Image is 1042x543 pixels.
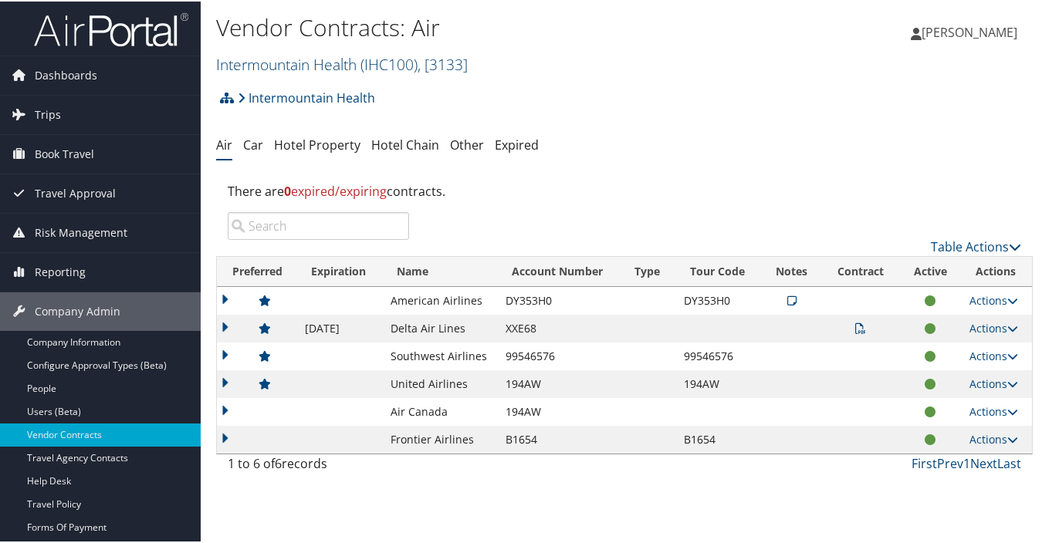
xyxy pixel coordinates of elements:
a: Intermountain Health [216,52,468,73]
th: Name: activate to sort column ascending [383,255,499,285]
a: Table Actions [931,237,1021,254]
a: [PERSON_NAME] [911,8,1033,54]
td: XXE68 [498,313,621,341]
span: Reporting [35,251,86,290]
span: expired/expiring [284,181,387,198]
th: Preferred: activate to sort column ascending [217,255,297,285]
a: Actions [969,430,1018,445]
th: Type: activate to sort column ascending [621,255,675,285]
td: Frontier Airlines [383,424,499,452]
span: Dashboards [35,55,97,93]
h1: Vendor Contracts: Air [216,10,760,42]
td: United Airlines [383,369,499,396]
th: Account Number: activate to sort column ascending [498,255,621,285]
input: Search [228,211,409,238]
td: DY353H0 [498,285,621,313]
a: Expired [495,135,539,152]
td: American Airlines [383,285,499,313]
a: Hotel Chain [371,135,439,152]
th: Expiration: activate to sort column ascending [297,255,382,285]
div: There are contracts. [216,169,1033,211]
a: Intermountain Health [238,81,375,112]
a: Prev [937,454,963,470]
img: airportal-logo.png [34,10,188,46]
td: [DATE] [297,313,382,341]
td: Delta Air Lines [383,313,499,341]
a: Actions [969,375,1018,390]
a: Actions [969,319,1018,334]
a: Actions [969,292,1018,306]
a: Last [997,454,1021,470]
strong: 0 [284,181,291,198]
td: 194AW [498,369,621,396]
span: 6 [275,454,282,470]
span: ( IHC100 ) [360,52,418,73]
span: Risk Management [35,212,127,251]
a: First [912,454,937,470]
span: Travel Approval [35,173,116,211]
a: Actions [969,347,1018,362]
th: Notes: activate to sort column ascending [761,255,822,285]
span: Trips [35,94,61,133]
td: 194AW [498,396,621,424]
div: 1 to 6 of records [228,453,409,479]
a: Car [243,135,263,152]
th: Actions [962,255,1032,285]
span: [PERSON_NAME] [922,22,1017,39]
td: Southwest Airlines [383,341,499,369]
a: Air [216,135,232,152]
span: Company Admin [35,291,120,329]
td: 194AW [676,369,761,396]
th: Active: activate to sort column ascending [899,255,962,285]
td: DY353H0 [676,285,761,313]
span: Book Travel [35,133,94,172]
td: 99546576 [498,341,621,369]
th: Tour Code: activate to sort column ascending [676,255,761,285]
td: B1654 [676,424,761,452]
td: Air Canada [383,396,499,424]
span: , [ 3133 ] [418,52,468,73]
td: B1654 [498,424,621,452]
td: 99546576 [676,341,761,369]
a: Actions [969,403,1018,417]
a: Hotel Property [274,135,360,152]
a: Next [970,454,997,470]
a: Other [450,135,484,152]
th: Contract: activate to sort column ascending [822,255,898,285]
a: 1 [963,454,970,470]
